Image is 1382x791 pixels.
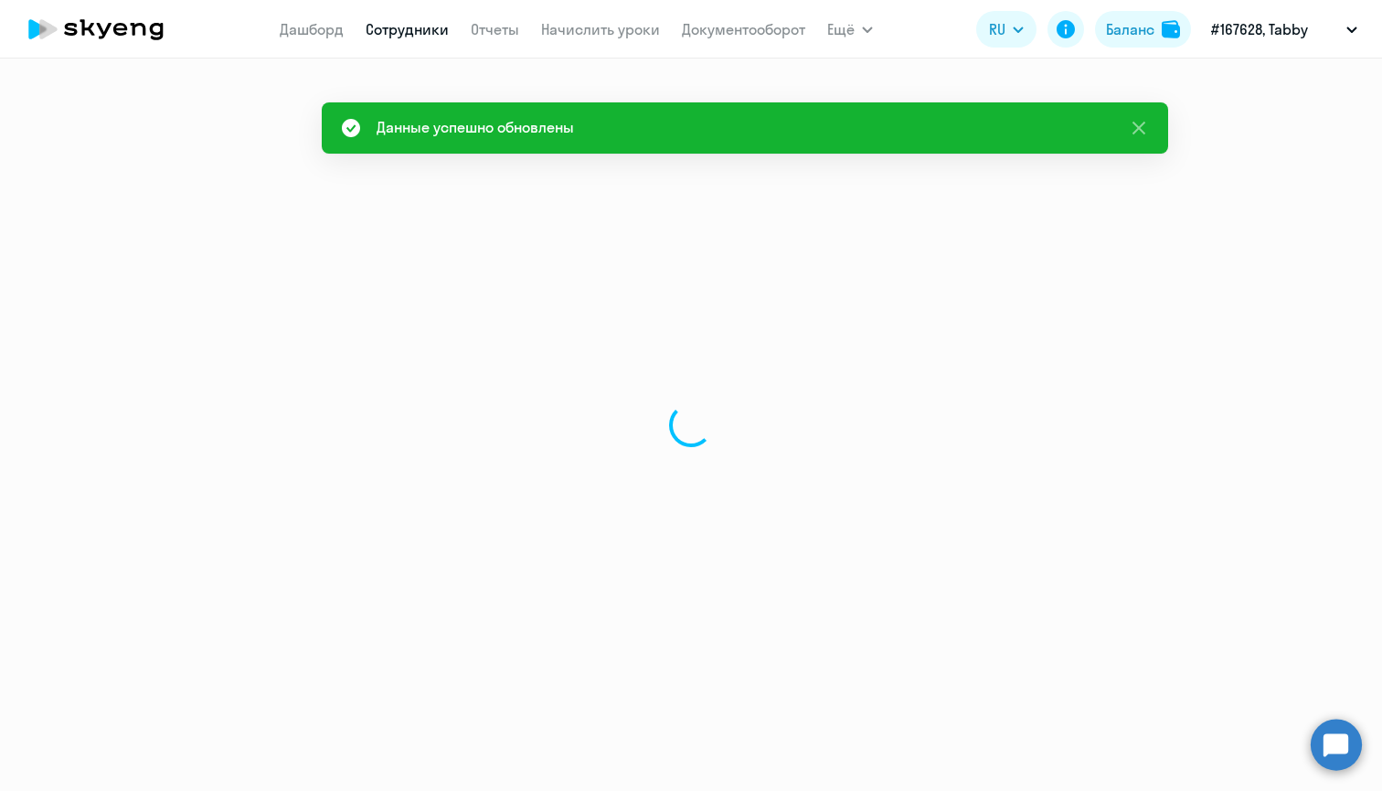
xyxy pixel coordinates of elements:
a: Документооборот [682,20,805,38]
p: #167628, Tabby [1211,18,1308,40]
img: balance [1162,20,1180,38]
a: Отчеты [471,20,519,38]
a: Сотрудники [366,20,449,38]
a: Начислить уроки [541,20,660,38]
button: #167628, Tabby [1202,7,1366,51]
span: RU [989,18,1005,40]
div: Баланс [1106,18,1154,40]
button: Ещё [827,11,873,48]
span: Ещё [827,18,855,40]
div: Данные успешно обновлены [377,116,574,138]
button: RU [976,11,1036,48]
a: Дашборд [280,20,344,38]
button: Балансbalance [1095,11,1191,48]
